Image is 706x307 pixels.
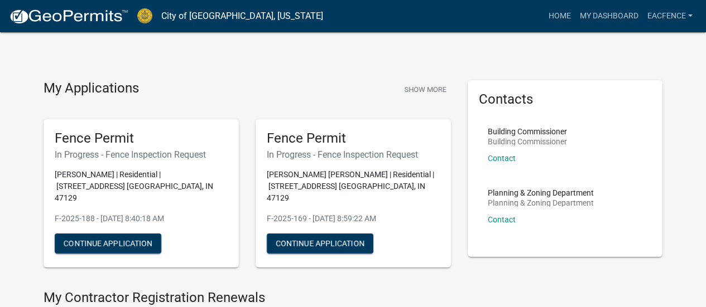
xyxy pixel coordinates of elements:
img: City of Jeffersonville, Indiana [137,8,152,23]
h5: Fence Permit [55,130,228,147]
p: F-2025-169 - [DATE] 8:59:22 AM [267,213,440,225]
p: [PERSON_NAME] [PERSON_NAME] | Residential | [STREET_ADDRESS] [GEOGRAPHIC_DATA], IN 47129 [267,169,440,204]
p: Planning & Zoning Department [488,189,594,197]
h4: My Applications [44,80,139,97]
h5: Fence Permit [267,130,440,147]
a: eacfence [643,6,697,27]
a: City of [GEOGRAPHIC_DATA], [US_STATE] [161,7,323,26]
button: Continue Application [55,233,161,254]
a: My Dashboard [575,6,643,27]
a: Contact [488,154,516,163]
a: Home [544,6,575,27]
p: [PERSON_NAME] | Residential | [STREET_ADDRESS] [GEOGRAPHIC_DATA], IN 47129 [55,169,228,204]
h4: My Contractor Registration Renewals [44,290,451,306]
a: Contact [488,215,516,224]
button: Continue Application [267,233,373,254]
p: F-2025-188 - [DATE] 8:40:18 AM [55,213,228,225]
button: Show More [400,80,451,99]
p: Building Commissioner [488,128,567,135]
h6: In Progress - Fence Inspection Request [55,149,228,160]
h5: Contacts [479,91,652,108]
p: Planning & Zoning Department [488,199,594,207]
h6: In Progress - Fence Inspection Request [267,149,440,160]
p: Building Commissioner [488,138,567,145]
